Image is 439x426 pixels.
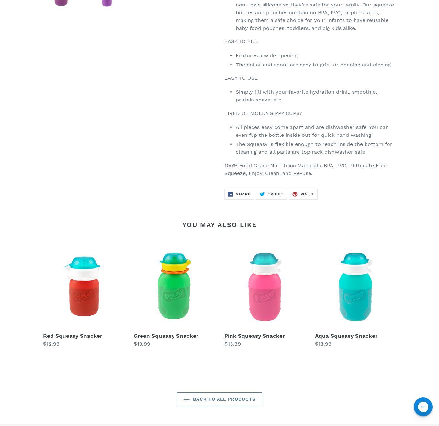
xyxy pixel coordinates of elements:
[177,392,262,406] a: Back to All Products
[236,192,251,196] span: Share
[236,140,396,156] li: The Squeasy is flexible enough to reach inside the bottom for cleaning and all parts are top rack...
[236,52,396,60] li: Features a wide opening.
[224,74,396,82] p: EASY TO USE
[300,192,314,196] span: Pin it
[236,88,396,104] li: Simply fill with your favorite hydration drink, smoothie, protein shake, etc.
[236,124,389,138] span: All pieces easy come apart and are dishwasher safe. You can even flip the bottle inside out for q...
[224,110,396,117] p: TIRED OF MOLDY SIPPY CUPS?
[268,192,284,196] span: Tweet
[236,61,396,69] li: The collar and spout are easy to grip for opening and closing.
[43,221,396,229] h2: You may also like
[224,38,396,45] p: EASY TO FILL
[224,162,396,177] p: 100% Food Grade Non-Toxic Materials. BPA, PVC, Phthalate Free Squeeze, Enjoy, Clean, and Re-use.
